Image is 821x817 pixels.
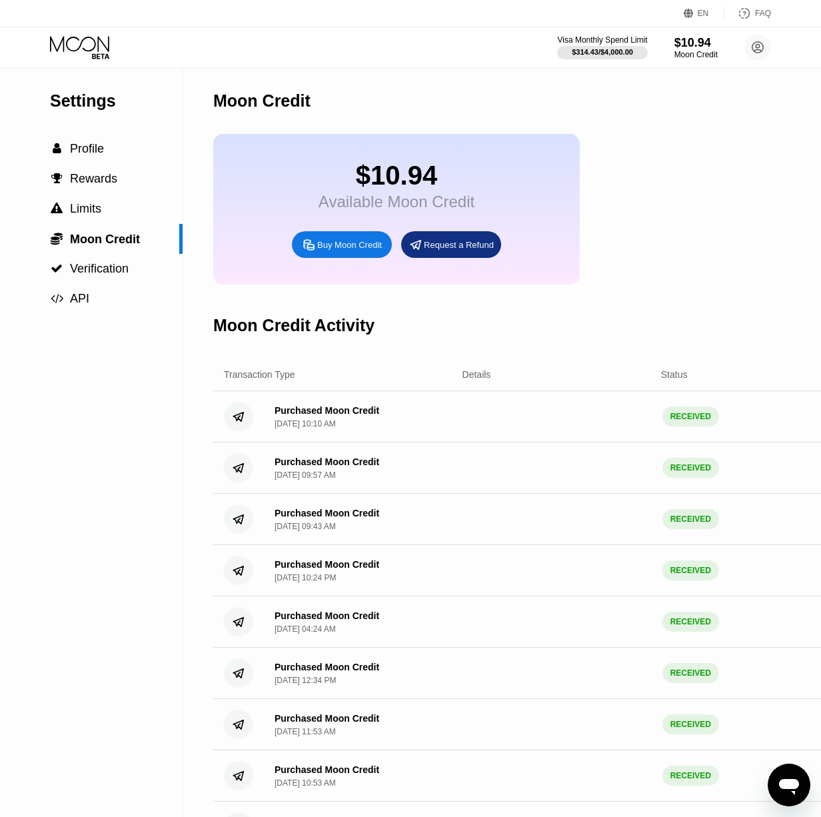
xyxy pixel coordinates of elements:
div: Request a Refund [401,231,501,258]
div: $10.94 [674,36,718,50]
div:  [50,263,63,275]
div: $10.94Moon Credit [674,36,718,59]
div:  [50,232,63,245]
span: Verification [70,262,129,275]
div: $10.94 [319,161,474,191]
div: Visa Monthly Spend Limit [557,35,647,45]
div: Purchased Moon Credit [275,508,379,518]
div:  [50,203,63,215]
div: RECEIVED [662,714,719,734]
div: Settings [50,91,183,111]
div: Purchased Moon Credit [275,713,379,724]
div: Buy Moon Credit [317,239,382,251]
div: Purchased Moon Credit [275,405,379,416]
span: API [70,292,89,305]
div: Purchased Moon Credit [275,559,379,570]
div:  [50,293,63,305]
div: Transaction Type [224,369,295,380]
span:  [51,263,63,275]
div: RECEIVED [662,612,719,632]
div: Purchased Moon Credit [275,610,379,621]
div: Moon Credit Activity [213,316,375,335]
span:  [51,203,63,215]
div: Details [462,369,491,380]
div: RECEIVED [662,407,719,426]
div: EN [684,7,724,20]
span:  [51,232,63,245]
div: RECEIVED [662,458,719,478]
div: Buy Moon Credit [292,231,392,258]
div:  [50,143,63,155]
div: Purchased Moon Credit [275,662,379,672]
div: RECEIVED [662,663,719,683]
div: FAQ [724,7,771,20]
span: Limits [70,202,101,215]
div: [DATE] 10:24 PM [275,573,336,582]
div: $314.43 / $4,000.00 [572,48,633,56]
span: Rewards [70,172,117,185]
iframe: Button to launch messaging window [768,764,810,806]
div: Moon Credit [674,50,718,59]
div: [DATE] 11:53 AM [275,727,336,736]
div: [DATE] 09:43 AM [275,522,336,531]
div: [DATE] 04:24 AM [275,624,336,634]
div: Purchased Moon Credit [275,456,379,467]
div: Purchased Moon Credit [275,764,379,775]
div: Status [661,369,688,380]
span:  [51,173,63,185]
div: RECEIVED [662,560,719,580]
span:  [51,293,63,305]
div: Visa Monthly Spend Limit$314.43/$4,000.00 [557,35,647,59]
div: Available Moon Credit [319,193,474,211]
div: RECEIVED [662,766,719,786]
div: EN [698,9,709,18]
div: [DATE] 10:53 AM [275,778,336,788]
span: Moon Credit [70,233,140,246]
span: Profile [70,142,104,155]
span:  [53,143,61,155]
div: FAQ [755,9,771,18]
div: Request a Refund [424,239,494,251]
div: [DATE] 12:34 PM [275,676,336,685]
div: RECEIVED [662,509,719,529]
div:  [50,173,63,185]
div: [DATE] 09:57 AM [275,470,336,480]
div: Moon Credit [213,91,311,111]
div: [DATE] 10:10 AM [275,419,336,428]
